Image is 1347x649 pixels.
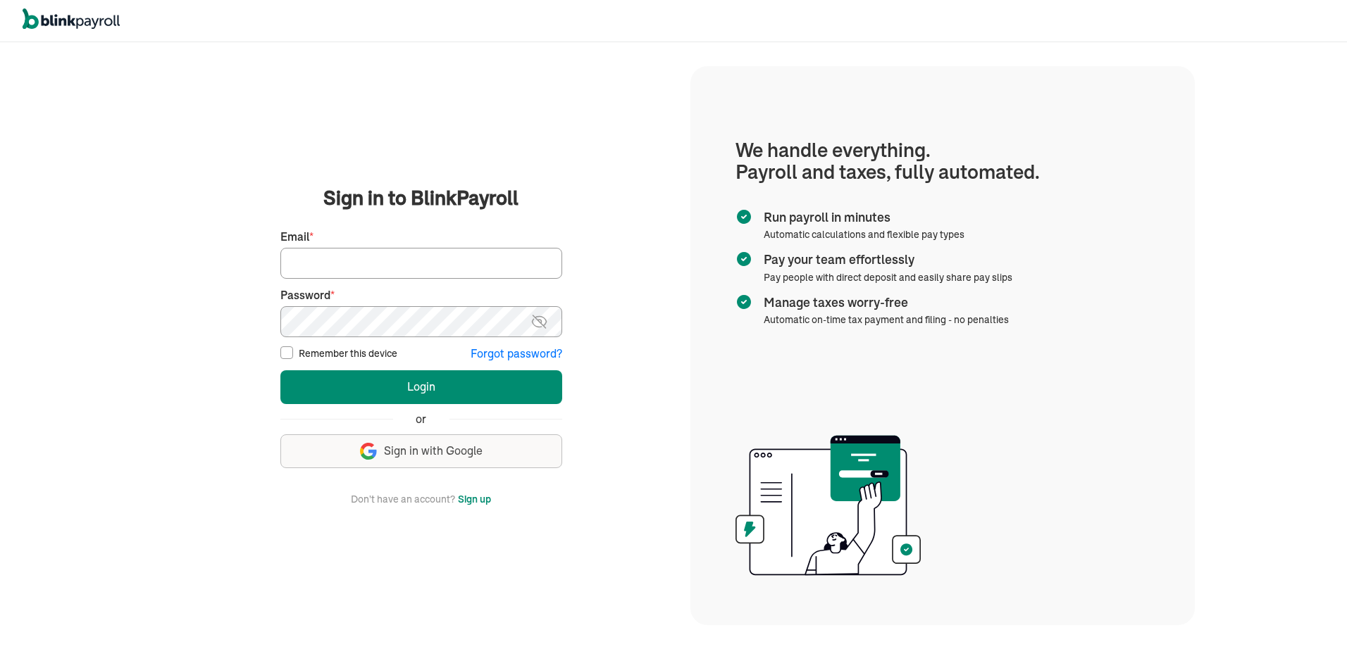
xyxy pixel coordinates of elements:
img: checkmark [735,208,752,225]
img: checkmark [735,251,752,267]
span: Manage taxes worry-free [764,294,1003,312]
span: Don't have an account? [351,491,455,508]
h1: We handle everything. Payroll and taxes, fully automated. [735,139,1150,183]
button: Sign in with Google [280,434,562,468]
label: Email [280,229,562,245]
img: eye [530,313,548,330]
span: Run payroll in minutes [764,208,959,227]
span: Automatic on-time tax payment and filing - no penalties [764,313,1009,326]
span: Automatic calculations and flexible pay types [764,228,964,241]
label: Password [280,287,562,303]
img: illustration [735,431,921,580]
span: Pay people with direct deposit and easily share pay slips [764,271,1012,284]
span: Sign in with Google [384,443,483,459]
img: logo [23,8,120,30]
span: or [416,411,426,427]
button: Sign up [458,491,491,508]
label: Remember this device [299,346,397,360]
span: Sign in to BlinkPayroll [323,184,519,212]
button: Login [280,370,562,404]
span: Pay your team effortlessly [764,251,1007,269]
img: google [360,443,377,460]
input: Your email address [280,248,562,279]
button: Forgot password? [471,346,562,362]
img: checkmark [735,294,752,310]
